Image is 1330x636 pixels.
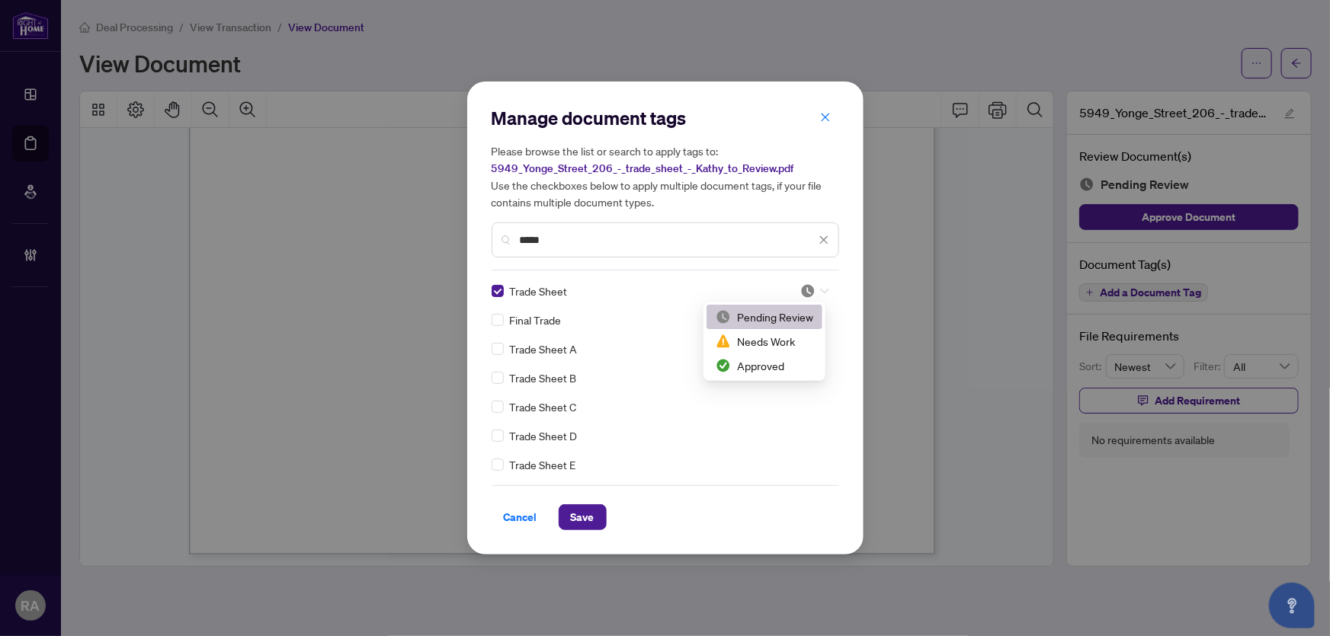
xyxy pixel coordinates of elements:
[559,504,607,530] button: Save
[819,235,829,245] span: close
[510,340,578,357] span: Trade Sheet A
[510,283,568,299] span: Trade Sheet
[510,456,576,473] span: Trade Sheet E
[492,106,839,130] h2: Manage document tags
[820,112,831,123] span: close
[716,334,731,349] img: status
[716,333,813,350] div: Needs Work
[571,505,594,529] span: Save
[510,312,562,328] span: Final Trade
[716,357,813,374] div: Approved
[492,142,839,210] h5: Please browse the list or search to apply tags to: Use the checkboxes below to apply multiple doc...
[707,305,822,329] div: Pending Review
[800,283,829,299] span: Pending Review
[716,308,813,325] div: Pending Review
[707,329,822,353] div: Needs Work
[510,369,577,386] span: Trade Sheet B
[707,353,822,378] div: Approved
[716,358,731,373] img: status
[1269,583,1315,628] button: Open asap
[492,504,550,530] button: Cancel
[800,283,816,299] img: status
[716,309,731,324] img: status
[492,161,794,175] span: 5949_Yonge_Street_206_-_trade_sheet_-_Kathy_to_Review.pdf
[510,398,577,415] span: Trade Sheet C
[504,505,537,529] span: Cancel
[510,427,578,444] span: Trade Sheet D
